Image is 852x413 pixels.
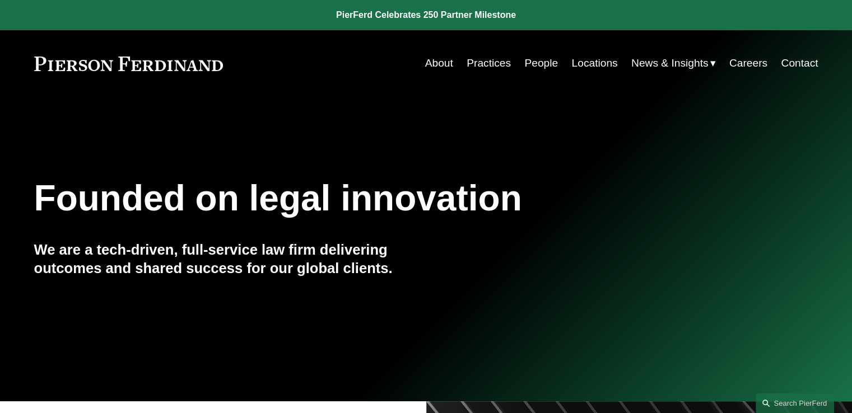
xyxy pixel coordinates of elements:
a: Practices [467,53,511,74]
h1: Founded on legal innovation [34,178,688,219]
h4: We are a tech-driven, full-service law firm delivering outcomes and shared success for our global... [34,241,426,277]
a: Search this site [756,393,834,413]
a: folder dropdown [631,53,716,74]
a: Locations [571,53,617,74]
span: News & Insights [631,54,709,73]
a: About [425,53,453,74]
a: Contact [781,53,818,74]
a: People [524,53,558,74]
a: Careers [729,53,767,74]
